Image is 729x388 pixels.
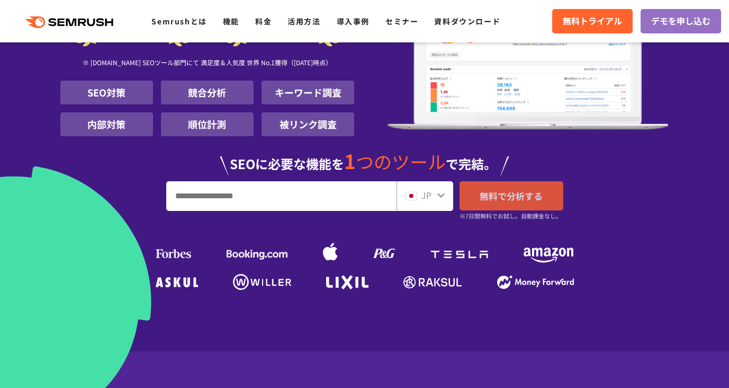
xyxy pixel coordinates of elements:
a: デモを申し込む [641,9,721,33]
span: つのツール [356,148,446,174]
a: 資料ダウンロード [434,16,500,27]
a: 導入事例 [337,16,370,27]
a: 活用方法 [287,16,320,27]
a: 機能 [223,16,239,27]
input: URL、キーワードを入力してください [167,182,396,210]
span: 1 [344,146,356,175]
small: ※7日間無料でお試し。自動課金なし。 [460,211,562,221]
li: キーワード調査 [262,81,354,104]
li: 内部対策 [60,112,153,136]
div: ※ [DOMAIN_NAME] SEOツール部門にて 満足度＆人気度 世界 No.1獲得（[DATE]時点） [60,47,355,81]
li: SEO対策 [60,81,153,104]
a: Semrushとは [151,16,206,27]
span: 無料で分析する [480,189,543,202]
li: 競合分析 [161,81,254,104]
span: で完結。 [446,154,497,173]
span: 無料トライアル [563,14,622,28]
span: JP [421,189,431,201]
a: 無料トライアル [552,9,633,33]
a: 無料で分析する [460,181,563,210]
li: 順位計測 [161,112,254,136]
div: SEOに必要な機能を [60,140,669,175]
a: セミナー [385,16,418,27]
span: デモを申し込む [651,14,710,28]
li: 被リンク調査 [262,112,354,136]
a: 料金 [255,16,272,27]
